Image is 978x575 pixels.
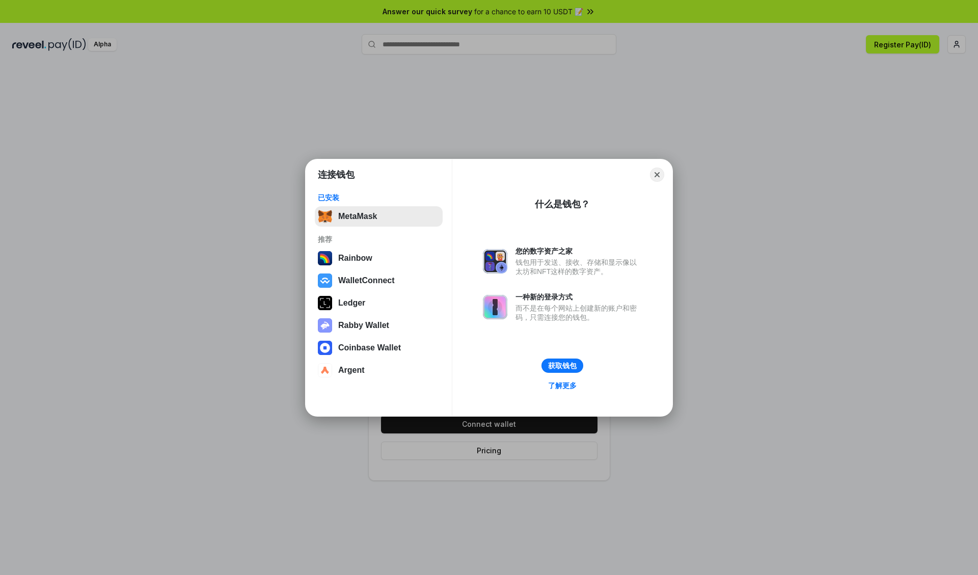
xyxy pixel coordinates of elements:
[542,379,583,392] a: 了解更多
[318,169,355,181] h1: 连接钱包
[315,315,443,336] button: Rabby Wallet
[515,258,642,276] div: 钱包用于发送、接收、存储和显示像以太坊和NFT这样的数字资产。
[548,381,577,390] div: 了解更多
[548,361,577,370] div: 获取钱包
[338,212,377,221] div: MetaMask
[315,293,443,313] button: Ledger
[541,359,583,373] button: 获取钱包
[315,248,443,268] button: Rainbow
[515,304,642,322] div: 而不是在每个网站上创建新的账户和密码，只需连接您的钱包。
[483,295,507,319] img: svg+xml,%3Csvg%20xmlns%3D%22http%3A%2F%2Fwww.w3.org%2F2000%2Fsvg%22%20fill%3D%22none%22%20viewBox...
[535,198,590,210] div: 什么是钱包？
[338,343,401,352] div: Coinbase Wallet
[338,254,372,263] div: Rainbow
[650,168,664,182] button: Close
[318,363,332,377] img: svg+xml,%3Csvg%20width%3D%2228%22%20height%3D%2228%22%20viewBox%3D%220%200%2028%2028%22%20fill%3D...
[315,206,443,227] button: MetaMask
[318,251,332,265] img: svg+xml,%3Csvg%20width%3D%22120%22%20height%3D%22120%22%20viewBox%3D%220%200%20120%20120%22%20fil...
[315,338,443,358] button: Coinbase Wallet
[318,318,332,333] img: svg+xml,%3Csvg%20xmlns%3D%22http%3A%2F%2Fwww.w3.org%2F2000%2Fsvg%22%20fill%3D%22none%22%20viewBox...
[318,273,332,288] img: svg+xml,%3Csvg%20width%3D%2228%22%20height%3D%2228%22%20viewBox%3D%220%200%2028%2028%22%20fill%3D...
[338,298,365,308] div: Ledger
[338,321,389,330] div: Rabby Wallet
[338,276,395,285] div: WalletConnect
[318,209,332,224] img: svg+xml,%3Csvg%20fill%3D%22none%22%20height%3D%2233%22%20viewBox%3D%220%200%2035%2033%22%20width%...
[315,270,443,291] button: WalletConnect
[318,296,332,310] img: svg+xml,%3Csvg%20xmlns%3D%22http%3A%2F%2Fwww.w3.org%2F2000%2Fsvg%22%20width%3D%2228%22%20height%3...
[315,360,443,380] button: Argent
[318,341,332,355] img: svg+xml,%3Csvg%20width%3D%2228%22%20height%3D%2228%22%20viewBox%3D%220%200%2028%2028%22%20fill%3D...
[318,193,440,202] div: 已安装
[515,292,642,302] div: 一种新的登录方式
[318,235,440,244] div: 推荐
[515,247,642,256] div: 您的数字资产之家
[483,249,507,273] img: svg+xml,%3Csvg%20xmlns%3D%22http%3A%2F%2Fwww.w3.org%2F2000%2Fsvg%22%20fill%3D%22none%22%20viewBox...
[338,366,365,375] div: Argent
